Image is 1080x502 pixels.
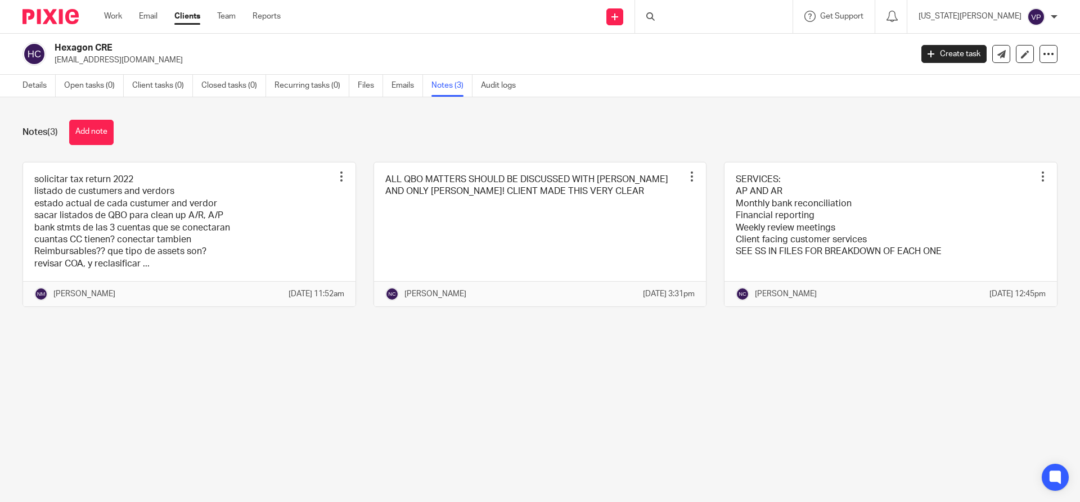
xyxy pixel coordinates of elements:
a: Open tasks (0) [64,75,124,97]
p: [PERSON_NAME] [53,288,115,300]
a: Emails [391,75,423,97]
a: Notes (3) [431,75,472,97]
h1: Notes [22,126,58,138]
a: Email [139,11,157,22]
img: svg%3E [1027,8,1045,26]
img: svg%3E [736,287,749,301]
p: [PERSON_NAME] [404,288,466,300]
a: Files [358,75,383,97]
a: Team [217,11,236,22]
p: [EMAIL_ADDRESS][DOMAIN_NAME] [55,55,904,66]
p: [DATE] 3:31pm [643,288,695,300]
img: svg%3E [34,287,48,301]
p: [PERSON_NAME] [755,288,817,300]
p: [DATE] 11:52am [289,288,344,300]
a: Work [104,11,122,22]
a: Clients [174,11,200,22]
img: Pixie [22,9,79,24]
a: Create task [921,45,987,63]
p: [DATE] 12:45pm [989,288,1046,300]
h2: Hexagon CRE [55,42,735,54]
a: Audit logs [481,75,524,97]
button: Add note [69,120,114,145]
img: svg%3E [385,287,399,301]
img: svg%3E [22,42,46,66]
a: Closed tasks (0) [201,75,266,97]
a: Client tasks (0) [132,75,193,97]
p: [US_STATE][PERSON_NAME] [919,11,1021,22]
a: Details [22,75,56,97]
span: (3) [47,128,58,137]
a: Reports [253,11,281,22]
a: Recurring tasks (0) [274,75,349,97]
span: Get Support [820,12,863,20]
